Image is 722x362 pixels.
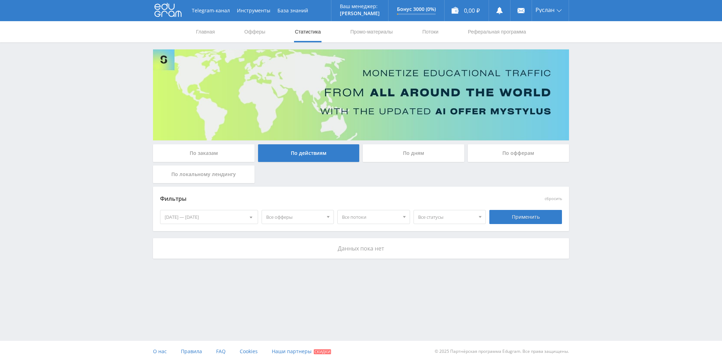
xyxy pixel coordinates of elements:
div: © 2025 Партнёрская программа Edugram. Все права защищены. [365,341,569,362]
a: Главная [195,21,215,42]
span: О нас [153,348,167,355]
div: По заказам [153,144,255,162]
span: Скидки [314,349,331,354]
a: Офферы [244,21,266,42]
p: Бонус 3000 (0%) [397,6,436,12]
div: По действиям [258,144,360,162]
span: Руслан [536,7,555,13]
a: Реферальная программа [467,21,527,42]
a: Cookies [240,341,258,362]
div: Фильтры [160,194,461,204]
a: Наши партнеры Скидки [272,341,331,362]
button: сбросить [545,197,562,201]
span: FAQ [216,348,226,355]
a: FAQ [216,341,226,362]
a: О нас [153,341,167,362]
a: Промо-материалы [350,21,393,42]
div: [DATE] — [DATE] [160,210,258,224]
div: По офферам [468,144,569,162]
a: Потоки [422,21,439,42]
span: Все офферы [266,210,323,224]
div: По локальному лендингу [153,165,255,183]
span: Наши партнеры [272,348,312,355]
div: Применить [489,210,562,224]
a: Правила [181,341,202,362]
p: Ваш менеджер: [340,4,380,9]
span: Правила [181,348,202,355]
img: Banner [153,49,569,140]
span: Cookies [240,348,258,355]
p: Данных пока нет [160,245,562,252]
span: Все статусы [418,210,475,224]
div: По дням [363,144,464,162]
a: Статистика [294,21,322,42]
span: Все потоки [342,210,399,224]
p: [PERSON_NAME] [340,11,380,16]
